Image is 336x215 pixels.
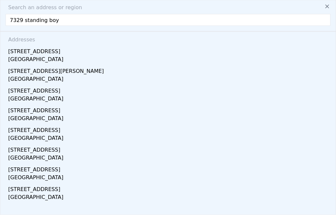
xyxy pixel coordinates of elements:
div: [GEOGRAPHIC_DATA] [8,134,330,143]
div: [GEOGRAPHIC_DATA] [8,55,330,65]
div: [STREET_ADDRESS] [8,163,330,174]
span: Search an address or region [3,4,82,11]
div: [GEOGRAPHIC_DATA] [8,95,330,104]
div: [GEOGRAPHIC_DATA] [8,174,330,183]
div: Addresses [6,32,330,45]
div: [STREET_ADDRESS][PERSON_NAME] [8,65,330,75]
div: [GEOGRAPHIC_DATA] [8,115,330,124]
div: [STREET_ADDRESS] [8,203,330,213]
div: [STREET_ADDRESS] [8,143,330,154]
div: [STREET_ADDRESS] [8,84,330,95]
div: [STREET_ADDRESS] [8,183,330,193]
div: [GEOGRAPHIC_DATA] [8,193,330,203]
div: [GEOGRAPHIC_DATA] [8,154,330,163]
div: [GEOGRAPHIC_DATA] [8,75,330,84]
div: [STREET_ADDRESS] [8,124,330,134]
div: [STREET_ADDRESS] [8,45,330,55]
div: [STREET_ADDRESS] [8,104,330,115]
